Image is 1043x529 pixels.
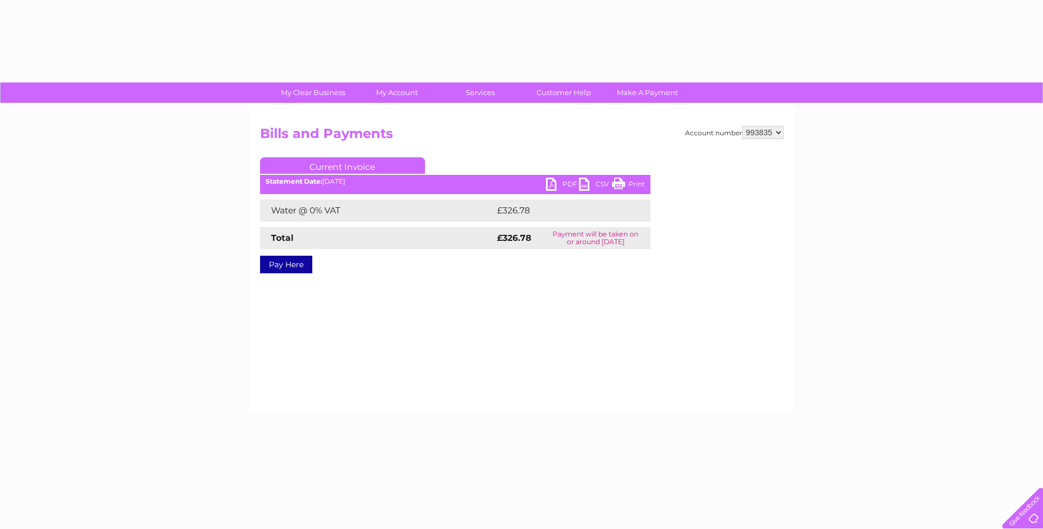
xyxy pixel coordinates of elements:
[685,126,783,139] div: Account number
[494,200,631,222] td: £326.78
[271,233,294,243] strong: Total
[266,177,322,185] b: Statement Date:
[260,157,425,174] a: Current Invoice
[260,256,312,273] a: Pay Here
[518,82,609,103] a: Customer Help
[546,178,579,194] a: PDF
[260,200,494,222] td: Water @ 0% VAT
[435,82,526,103] a: Services
[541,227,650,249] td: Payment will be taken on or around [DATE]
[497,233,531,243] strong: £326.78
[612,178,645,194] a: Print
[268,82,358,103] a: My Clear Business
[260,126,783,147] h2: Bills and Payments
[579,178,612,194] a: CSV
[602,82,693,103] a: Make A Payment
[351,82,442,103] a: My Account
[260,178,650,185] div: [DATE]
